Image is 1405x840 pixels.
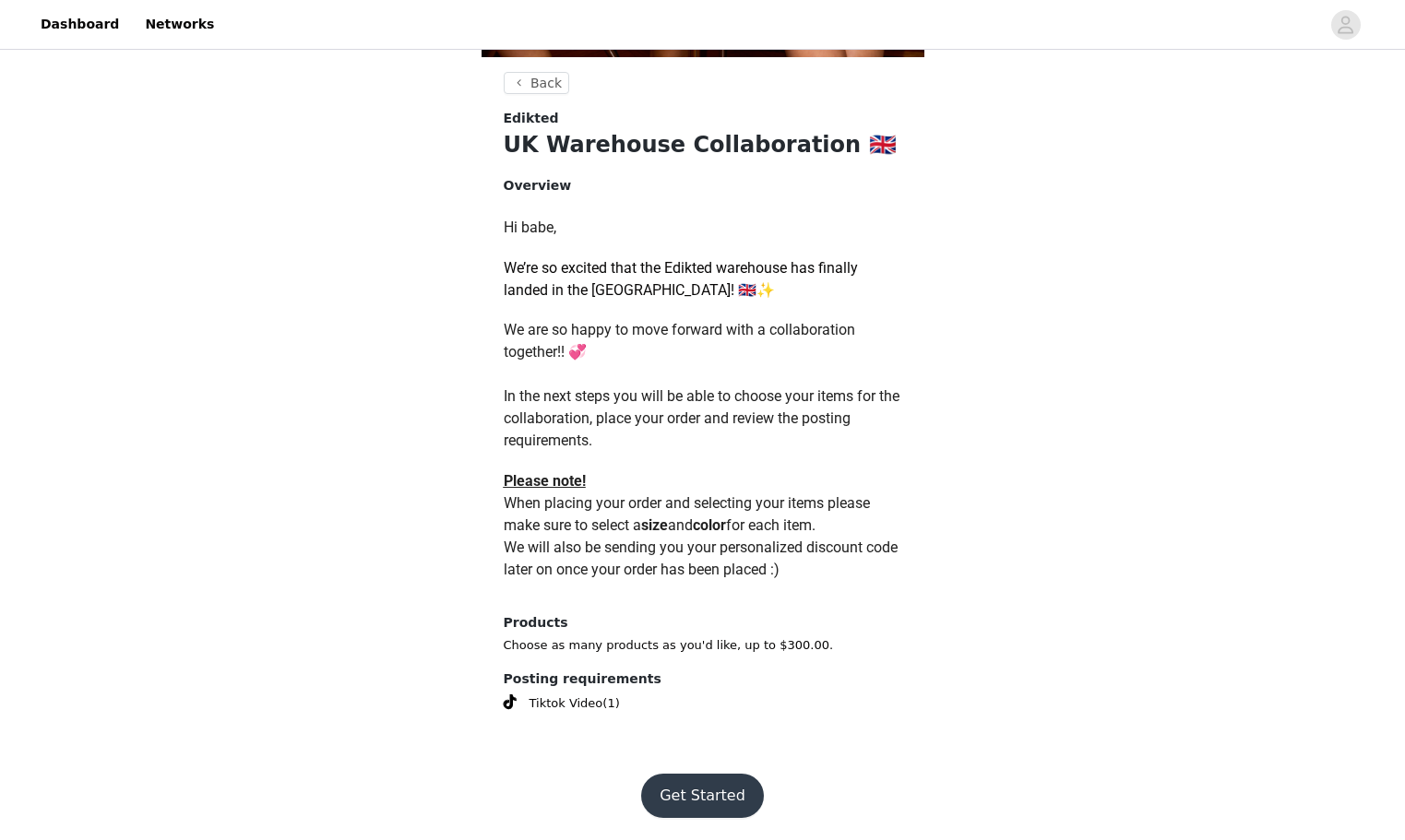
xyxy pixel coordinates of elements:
span: Hi babe, [504,219,556,236]
a: Networks [134,4,225,45]
h4: Posting requirements [504,669,902,689]
strong: size [641,516,668,534]
span: We’re so excited that the Edikted warehouse has finally landed in the [GEOGRAPHIC_DATA]! 🇬🇧✨ [504,259,858,299]
strong: color [693,516,726,534]
span: Tiktok Video [530,694,603,713]
span: Please note! [504,472,586,490]
div: avatar [1337,10,1354,40]
span: When placing your order and selecting your items please make sure to select a and for each item. [504,494,874,534]
h4: Overview [504,176,902,195]
span: We are so happy to move forward with a collaboration together!! 💞 [504,321,859,361]
span: (1) [602,694,619,713]
h1: UK Warehouse Collaboration 🇬🇧 [504,128,902,161]
button: Get Started [641,774,764,818]
p: Choose as many products as you'd like, up to $300.00. [504,636,902,655]
h4: Products [504,613,902,633]
span: In the next steps you will be able to choose your items for the collaboration, place your order a... [504,387,903,449]
button: Back [504,72,570,94]
a: Dashboard [30,4,130,45]
span: We will also be sending you your personalized discount code later on once your order has been pla... [504,538,901,578]
span: Edikted [504,109,559,128]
